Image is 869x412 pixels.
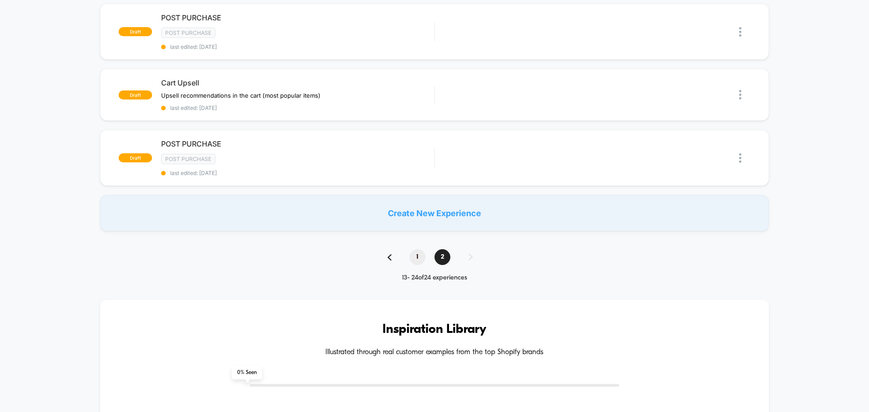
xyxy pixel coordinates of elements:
span: 2 [434,249,450,265]
img: pagination back [387,254,392,260]
span: Post Purchase [161,28,215,38]
h4: Illustrated through real customer examples from the top Shopify brands [127,348,742,357]
span: 1 [410,249,425,265]
img: close [739,90,741,99]
span: last edited: [DATE] [161,170,434,176]
span: draft [119,153,152,162]
img: close [739,27,741,37]
span: draft [119,90,152,99]
span: draft [119,27,152,36]
span: 0 % Seen [232,366,262,379]
img: close [739,153,741,163]
span: Cart Upsell [161,78,434,87]
span: POST PURCHASE [161,139,434,148]
span: Upsell recommendations in the cart (most popular items) [161,92,320,99]
span: POST PURCHASE [161,13,434,22]
h3: Inspiration Library [127,322,742,337]
span: Post Purchase [161,154,215,164]
div: Create New Experience [100,195,769,231]
span: last edited: [DATE] [161,104,434,111]
span: last edited: [DATE] [161,43,434,50]
div: 13 - 24 of 24 experiences [378,274,491,282]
